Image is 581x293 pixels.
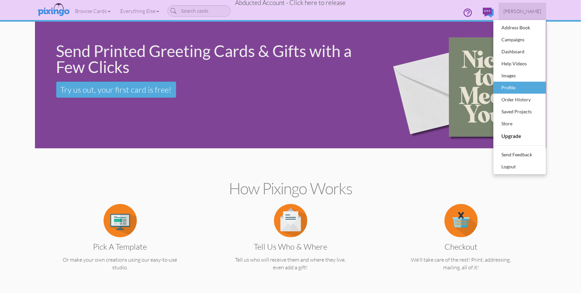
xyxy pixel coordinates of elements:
[500,150,539,160] div: Send Feedback
[493,130,546,142] a: Upgrade
[381,12,542,158] img: 15b0954d-2d2f-43ee-8fdb-3167eb028af9.png
[500,95,539,105] div: Order History
[70,3,116,19] a: Browse Cards
[218,217,363,271] a: Tell us Who & Where Tell us who will receive them and where they live, even add a gift!
[61,85,172,95] span: Try us out, your first card is free!
[483,8,494,18] img: comments.svg
[56,43,371,75] div: Send Printed Greeting Cards & Gifts with a Few Clicks
[444,204,478,237] img: item.alt
[47,180,535,197] h2: How Pixingo works
[500,119,539,129] div: Store
[500,107,539,117] div: Saved Projects
[500,71,539,81] div: Images
[504,8,541,14] span: [PERSON_NAME]
[56,82,176,98] a: Try us out, your first card is free!
[500,162,539,172] div: Logout
[104,204,137,237] img: item.alt
[389,217,533,271] a: Checkout We'll take care of the rest! Print, addressing, mailing, all of it!
[394,242,528,251] h3: Checkout
[36,2,71,18] img: pixingo logo
[218,256,363,271] p: Tell us who will receive them and where they live, even add a gift!
[493,149,546,161] a: Send Feedback
[493,46,546,58] a: Dashboard
[53,242,187,251] h3: Pick a Template
[493,106,546,118] a: Saved Projects
[223,242,358,251] h3: Tell us Who & Where
[116,3,164,19] a: Everything Else
[493,70,546,82] a: Images
[499,3,546,20] a: [PERSON_NAME]
[493,34,546,46] a: Campaigns
[167,5,231,17] input: Search cards
[493,94,546,106] a: Order History
[274,204,307,237] img: item.alt
[500,83,539,93] div: Profile
[493,82,546,94] a: Profile
[493,118,546,130] a: Store
[500,47,539,57] div: Dashboard
[48,217,192,271] a: Pick a Template Or make your own creations using our easy-to-use studio.
[493,161,546,173] a: Logout
[389,256,533,271] p: We'll take care of the rest! Print, addressing, mailing, all of it!
[500,35,539,45] div: Campaigns
[500,131,539,141] div: Upgrade
[48,256,192,271] p: Or make your own creations using our easy-to-use studio.
[493,58,546,70] a: Help Videos
[500,23,539,33] div: Address Book
[493,22,546,34] a: Address Book
[500,59,539,69] div: Help Videos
